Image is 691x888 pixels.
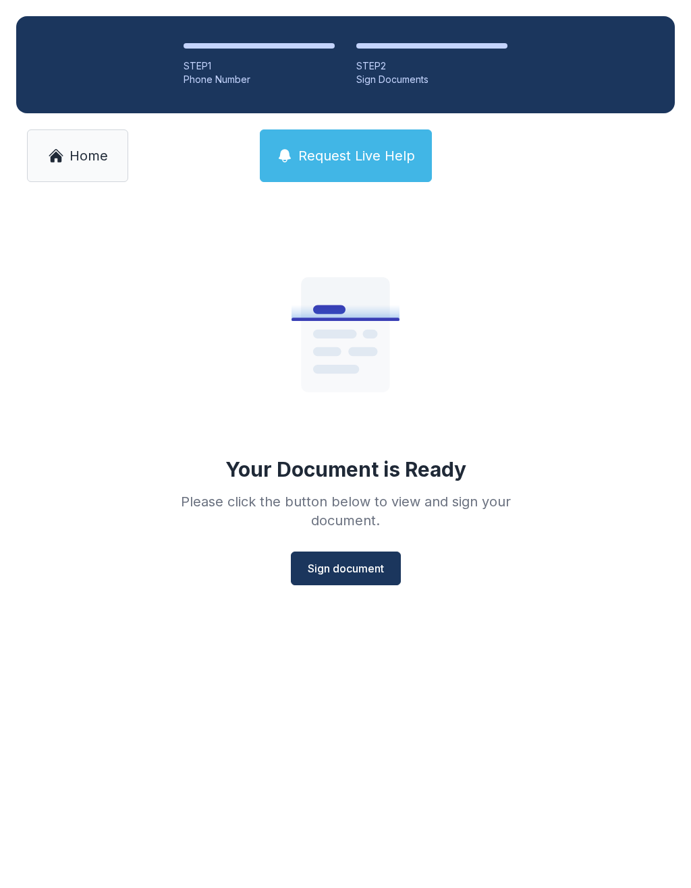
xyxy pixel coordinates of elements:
div: Sign Documents [356,73,507,86]
div: Phone Number [184,73,335,86]
div: Please click the button below to view and sign your document. [151,492,540,530]
div: Your Document is Ready [225,457,466,481]
span: Home [70,146,108,165]
div: STEP 2 [356,59,507,73]
div: STEP 1 [184,59,335,73]
span: Sign document [308,560,384,576]
span: Request Live Help [298,146,415,165]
